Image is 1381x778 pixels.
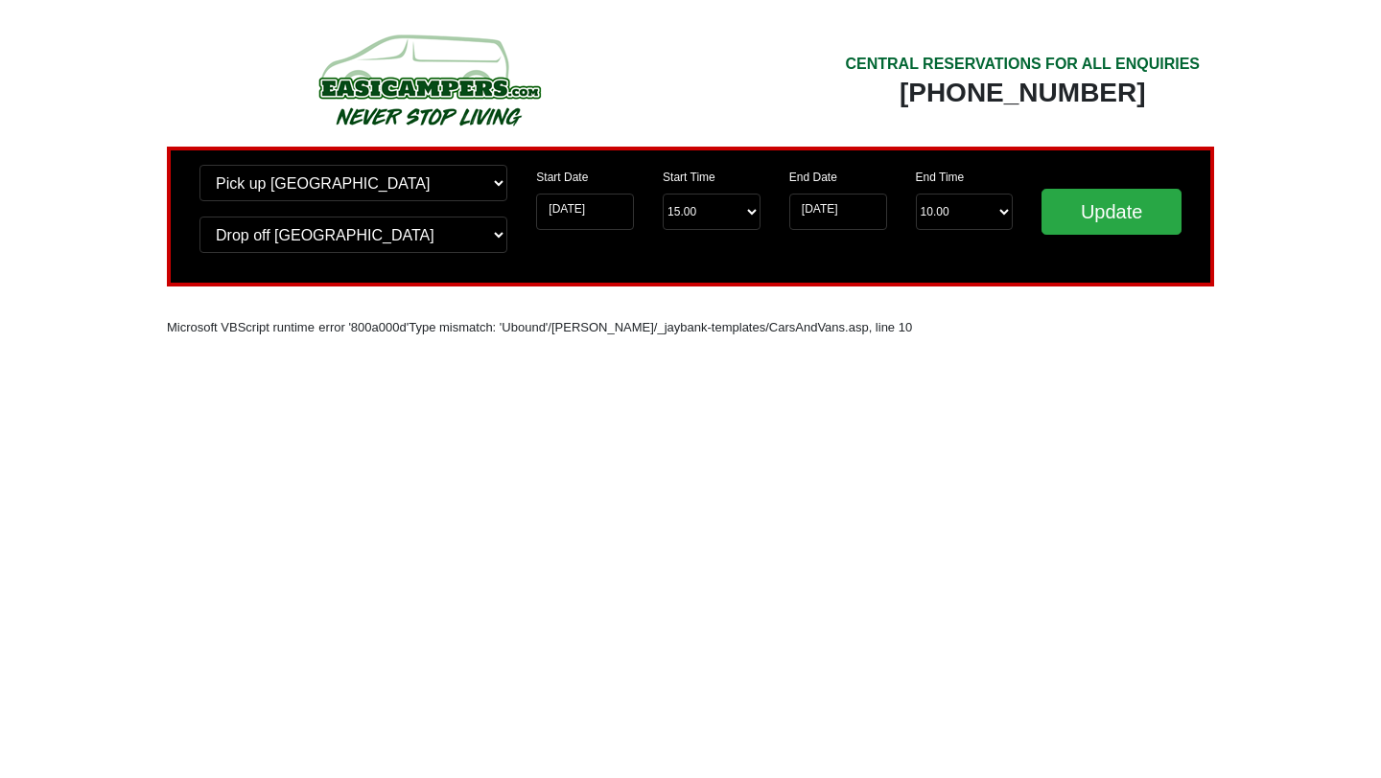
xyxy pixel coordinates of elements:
div: [PHONE_NUMBER] [845,76,1200,110]
input: Start Date [536,194,634,230]
input: Update [1042,189,1182,235]
font: , line 10 [869,320,913,334]
font: Type mismatch: 'Ubound' [409,320,548,334]
input: Return Date [789,194,887,230]
div: CENTRAL RESERVATIONS FOR ALL ENQUIRIES [845,53,1200,76]
img: campers-checkout-logo.png [246,27,611,132]
font: /[PERSON_NAME]/_jaybank-templates/CarsAndVans.asp [548,320,868,334]
font: Microsoft VBScript runtime [167,320,315,334]
label: Start Date [536,169,588,186]
label: End Date [789,169,837,186]
font: error '800a000d' [318,320,409,334]
label: Start Time [663,169,715,186]
label: End Time [916,169,965,186]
